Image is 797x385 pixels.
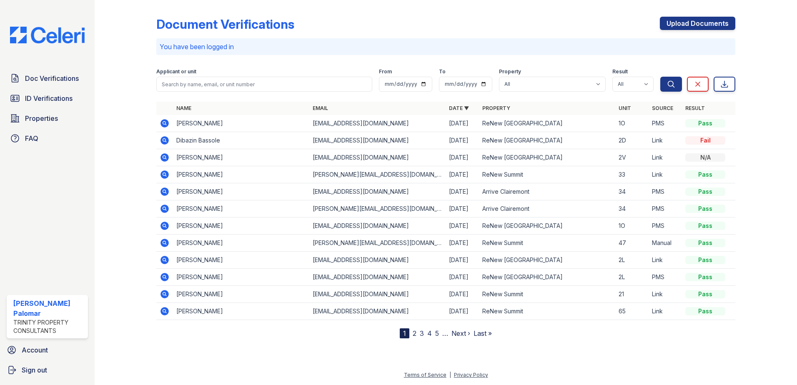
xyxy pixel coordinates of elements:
[442,328,448,338] span: …
[612,68,628,75] label: Result
[615,183,649,200] td: 34
[451,329,470,337] a: Next ›
[7,90,88,107] a: ID Verifications
[649,166,682,183] td: Link
[173,115,309,132] td: [PERSON_NAME]
[400,328,409,338] div: 1
[173,166,309,183] td: [PERSON_NAME]
[404,372,446,378] a: Terms of Service
[685,273,725,281] div: Pass
[615,217,649,235] td: 1O
[309,252,446,269] td: [EMAIL_ADDRESS][DOMAIN_NAME]
[173,303,309,320] td: [PERSON_NAME]
[482,105,510,111] a: Property
[479,149,615,166] td: ReNew [GEOGRAPHIC_DATA]
[309,303,446,320] td: [EMAIL_ADDRESS][DOMAIN_NAME]
[3,362,91,378] a: Sign out
[446,303,479,320] td: [DATE]
[474,329,492,337] a: Last »
[309,166,446,183] td: [PERSON_NAME][EMAIL_ADDRESS][DOMAIN_NAME]
[479,252,615,269] td: ReNew [GEOGRAPHIC_DATA]
[309,269,446,286] td: [EMAIL_ADDRESS][DOMAIN_NAME]
[173,286,309,303] td: [PERSON_NAME]
[173,217,309,235] td: [PERSON_NAME]
[309,183,446,200] td: [EMAIL_ADDRESS][DOMAIN_NAME]
[615,303,649,320] td: 65
[156,68,196,75] label: Applicant or unit
[309,115,446,132] td: [EMAIL_ADDRESS][DOMAIN_NAME]
[649,303,682,320] td: Link
[449,105,469,111] a: Date ▼
[176,105,191,111] a: Name
[446,115,479,132] td: [DATE]
[649,183,682,200] td: PMS
[173,269,309,286] td: [PERSON_NAME]
[685,222,725,230] div: Pass
[13,318,85,335] div: Trinity Property Consultants
[420,329,424,337] a: 3
[7,110,88,127] a: Properties
[652,105,673,111] a: Source
[649,200,682,217] td: PMS
[499,68,521,75] label: Property
[615,252,649,269] td: 2L
[685,239,725,247] div: Pass
[22,345,48,355] span: Account
[7,70,88,87] a: Doc Verifications
[413,329,416,337] a: 2
[685,170,725,179] div: Pass
[173,149,309,166] td: [PERSON_NAME]
[615,166,649,183] td: 33
[446,217,479,235] td: [DATE]
[427,329,432,337] a: 4
[479,269,615,286] td: ReNew [GEOGRAPHIC_DATA]
[615,149,649,166] td: 2V
[685,256,725,264] div: Pass
[615,132,649,149] td: 2D
[685,153,725,162] div: N/A
[173,200,309,217] td: [PERSON_NAME]
[685,307,725,315] div: Pass
[379,68,392,75] label: From
[309,217,446,235] td: [EMAIL_ADDRESS][DOMAIN_NAME]
[446,200,479,217] td: [DATE]
[685,119,725,127] div: Pass
[309,235,446,252] td: [PERSON_NAME][EMAIL_ADDRESS][DOMAIN_NAME]
[479,132,615,149] td: ReNew [GEOGRAPHIC_DATA]
[156,77,372,92] input: Search by name, email, or unit number
[309,132,446,149] td: [EMAIL_ADDRESS][DOMAIN_NAME]
[479,286,615,303] td: ReNew Summit
[25,93,73,103] span: ID Verifications
[449,372,451,378] div: |
[649,132,682,149] td: Link
[615,115,649,132] td: 1O
[446,269,479,286] td: [DATE]
[156,17,294,32] div: Document Verifications
[649,286,682,303] td: Link
[446,235,479,252] td: [DATE]
[479,166,615,183] td: ReNew Summit
[446,149,479,166] td: [DATE]
[685,205,725,213] div: Pass
[7,130,88,147] a: FAQ
[309,200,446,217] td: [PERSON_NAME][EMAIL_ADDRESS][DOMAIN_NAME]
[685,187,725,196] div: Pass
[615,200,649,217] td: 34
[615,235,649,252] td: 47
[439,68,446,75] label: To
[173,132,309,149] td: Dibazin Bassole
[649,235,682,252] td: Manual
[649,269,682,286] td: PMS
[685,105,705,111] a: Result
[309,149,446,166] td: [EMAIL_ADDRESS][DOMAIN_NAME]
[615,269,649,286] td: 2L
[479,200,615,217] td: Arrive Clairemont
[25,113,58,123] span: Properties
[160,42,732,52] p: You have been logged in
[685,136,725,145] div: Fail
[454,372,488,378] a: Privacy Policy
[479,115,615,132] td: ReNew [GEOGRAPHIC_DATA]
[446,286,479,303] td: [DATE]
[25,73,79,83] span: Doc Verifications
